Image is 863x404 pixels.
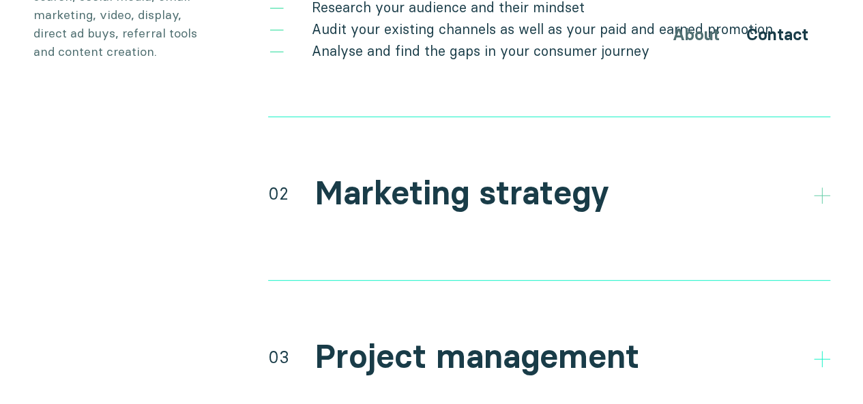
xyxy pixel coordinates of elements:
li: Audit your existing channels as well as your paid and earned promotion [268,18,830,40]
div: 03 [268,345,289,369]
h2: Marketing strategy [315,174,609,213]
li: Analyse and find the gaps in your consumer journey [268,40,830,62]
a: Contact [746,25,808,44]
div: 02 [268,181,289,206]
h2: Project management [315,337,639,377]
